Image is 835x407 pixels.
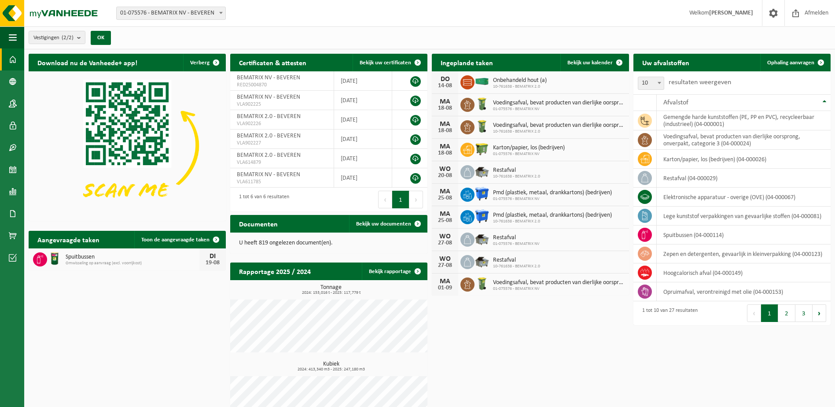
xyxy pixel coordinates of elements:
[235,285,427,295] h3: Tonnage
[334,149,392,168] td: [DATE]
[669,79,731,86] label: resultaten weergeven
[560,54,628,71] a: Bekijk uw kalender
[638,77,664,89] span: 10
[235,367,427,372] span: 2024: 413,340 m3 - 2025: 247,180 m3
[356,221,411,227] span: Bekijk uw documenten
[436,188,454,195] div: MA
[475,231,489,246] img: WB-5000-GAL-GY-01
[29,31,85,44] button: Vestigingen(2/2)
[436,218,454,224] div: 25-08
[334,129,392,149] td: [DATE]
[436,211,454,218] div: MA
[638,303,698,323] div: 1 tot 10 van 27 resultaten
[204,253,221,260] div: DI
[657,226,831,244] td: spuitbussen (04-000114)
[237,133,301,139] span: BEMATRIX 2.0 - BEVEREN
[29,54,146,71] h2: Download nu de Vanheede+ app!
[436,166,454,173] div: WO
[436,255,454,263] div: WO
[204,260,221,266] div: 19-08
[436,128,454,134] div: 18-08
[230,54,315,71] h2: Certificaten & attesten
[657,150,831,169] td: karton/papier, los (bedrijven) (04-000026)
[638,77,664,90] span: 10
[117,7,225,19] span: 01-075576 - BEMATRIX NV - BEVEREN
[436,150,454,156] div: 18-08
[436,105,454,111] div: 18-08
[493,241,540,247] span: 01-075576 - BEMATRIX NV
[235,291,427,295] span: 2024: 153,016 t - 2025: 117,779 t
[237,171,300,178] span: BEMATRIX NV - BEVEREN
[239,240,419,246] p: U heeft 819 ongelezen document(en).
[657,244,831,263] td: zepen en detergenten, gevaarlijk in kleinverpakking (04-000123)
[475,96,489,111] img: WB-0140-HPE-GN-50
[709,10,753,16] strong: [PERSON_NAME]
[334,168,392,188] td: [DATE]
[657,130,831,150] td: voedingsafval, bevat producten van dierlijke oorsprong, onverpakt, categorie 3 (04-000024)
[633,54,698,71] h2: Uw afvalstoffen
[237,101,327,108] span: VLA902225
[230,263,320,280] h2: Rapportage 2025 / 2024
[475,119,489,134] img: WB-0140-HPE-GN-50
[237,74,300,81] span: BEMATRIX NV - BEVEREN
[493,167,540,174] span: Restafval
[334,110,392,129] td: [DATE]
[493,107,625,112] span: 01-075576 - BEMATRIX NV
[493,152,565,157] span: 01-075576 - BEMATRIX NV
[66,254,199,261] span: Spuitbussen
[475,276,489,291] img: WB-0140-HPE-GN-50
[436,233,454,240] div: WO
[475,141,489,156] img: WB-1100-HPE-GN-50
[475,186,489,201] img: WB-1100-HPE-BE-01
[235,361,427,372] h3: Kubiek
[237,140,327,147] span: VLA902227
[436,121,454,128] div: MA
[657,263,831,282] td: hoogcalorisch afval (04-000149)
[436,98,454,105] div: MA
[436,285,454,291] div: 01-09
[778,304,795,322] button: 2
[493,219,612,224] span: 10-761638 - BEMATRIX 2.0
[795,304,813,322] button: 3
[493,264,540,269] span: 10-761638 - BEMATRIX 2.0
[760,54,830,71] a: Ophaling aanvragen
[237,178,327,185] span: VLA611785
[475,164,489,179] img: WB-5000-GAL-GY-01
[116,7,226,20] span: 01-075576 - BEMATRIX NV - BEVEREN
[230,215,287,232] h2: Documenten
[436,263,454,269] div: 27-08
[663,99,688,106] span: Afvalstof
[657,282,831,301] td: opruimafval, verontreinigd met olie (04-000153)
[141,237,210,243] span: Toon de aangevraagde taken
[657,207,831,226] td: lege kunststof verpakkingen van gevaarlijke stoffen (04-000081)
[767,60,814,66] span: Ophaling aanvragen
[436,173,454,179] div: 20-08
[657,169,831,188] td: restafval (04-000029)
[761,304,778,322] button: 1
[493,100,625,107] span: Voedingsafval, bevat producten van dierlijke oorsprong, onverpakt, categorie 3
[493,174,540,179] span: 10-761638 - BEMATRIX 2.0
[29,231,108,248] h2: Aangevraagde taken
[493,196,612,202] span: 01-075576 - BEMATRIX NV
[432,54,502,71] h2: Ingeplande taken
[493,77,547,84] span: Onbehandeld hout (a)
[362,263,427,280] a: Bekijk rapportage
[475,209,489,224] img: WB-1100-HPE-BE-01
[66,261,199,266] span: Omwisseling op aanvraag (excl. voorrijkost)
[353,54,427,71] a: Bekijk uw certificaten
[436,76,454,83] div: DO
[475,254,489,269] img: WB-5000-GAL-GY-01
[378,191,392,208] button: Previous
[436,83,454,89] div: 14-08
[493,122,625,129] span: Voedingsafval, bevat producten van dierlijke oorsprong, onverpakt, categorie 3
[493,234,540,241] span: Restafval
[190,60,210,66] span: Verberg
[747,304,761,322] button: Previous
[237,120,327,127] span: VLA902226
[657,188,831,207] td: elektronische apparatuur - overige (OVE) (04-000067)
[349,215,427,233] a: Bekijk uw documenten
[409,191,423,208] button: Next
[237,152,301,159] span: BEMATRIX 2.0 - BEVEREN
[493,279,625,286] span: Voedingsafval, bevat producten van dierlijke oorsprong, onverpakt, categorie 3
[493,144,565,152] span: Karton/papier, los (bedrijven)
